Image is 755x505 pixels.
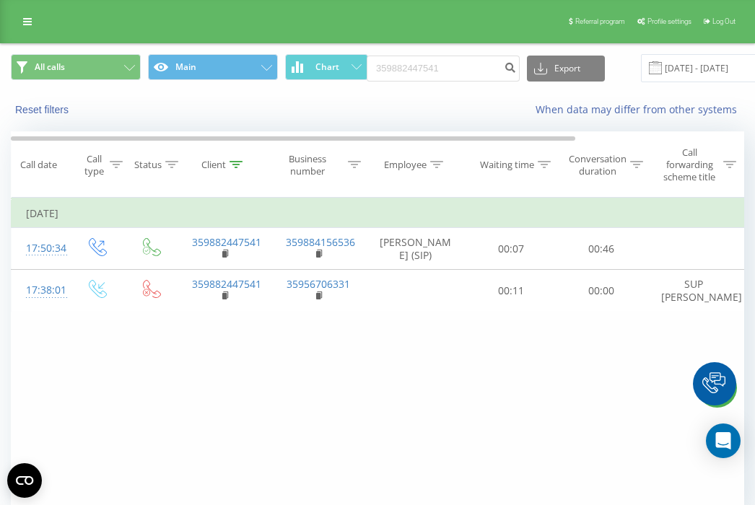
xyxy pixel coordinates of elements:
[466,228,557,270] td: 00:07
[11,54,141,80] button: All calls
[557,228,647,270] td: 00:46
[647,17,691,25] span: Profile settings
[148,54,278,80] button: Main
[315,62,339,72] span: Chart
[557,270,647,312] td: 00:00
[134,159,162,171] div: Status
[706,423,741,458] div: Open Intercom Messenger
[192,235,261,249] a: 359882447541
[659,146,720,183] div: Call forwarding scheme title
[201,159,226,171] div: Client
[20,159,57,171] div: Call date
[192,277,261,291] a: 359882447541
[82,153,106,177] div: Call type
[712,17,736,25] span: Log Out
[7,463,42,498] button: Open CMP widget
[527,56,605,82] button: Export
[35,61,65,73] span: All calls
[384,159,427,171] div: Employee
[26,276,55,304] div: 17:38:01
[365,228,466,270] td: [PERSON_NAME] (SIP)
[480,159,534,171] div: Waiting time
[466,270,557,312] td: 00:11
[287,277,350,291] a: 35956706331
[647,270,741,312] td: SUP [PERSON_NAME]
[285,54,368,80] button: Chart
[367,56,520,82] input: Search by number
[536,102,744,116] a: When data may differ from other systems
[271,153,345,177] div: Business number
[569,153,627,177] div: Conversation duration
[11,103,76,116] button: Reset filters
[26,234,55,263] div: 17:50:34
[286,235,355,249] a: 359884156536
[575,17,625,25] span: Referral program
